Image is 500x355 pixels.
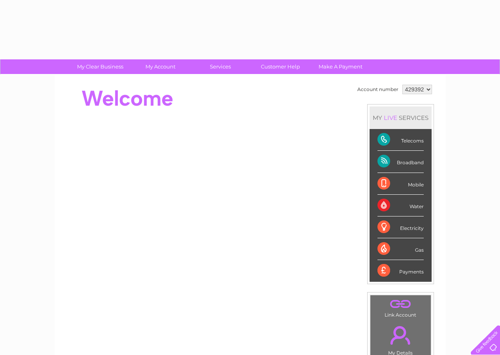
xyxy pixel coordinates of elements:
[370,295,431,320] td: Link Account
[308,59,373,74] a: Make A Payment
[355,83,400,96] td: Account number
[128,59,193,74] a: My Account
[377,216,424,238] div: Electricity
[372,321,429,349] a: .
[377,129,424,151] div: Telecoms
[68,59,133,74] a: My Clear Business
[248,59,313,74] a: Customer Help
[188,59,253,74] a: Services
[377,238,424,260] div: Gas
[377,151,424,173] div: Broadband
[372,297,429,311] a: .
[377,195,424,216] div: Water
[377,260,424,281] div: Payments
[377,173,424,195] div: Mobile
[382,114,399,121] div: LIVE
[370,106,432,129] div: MY SERVICES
